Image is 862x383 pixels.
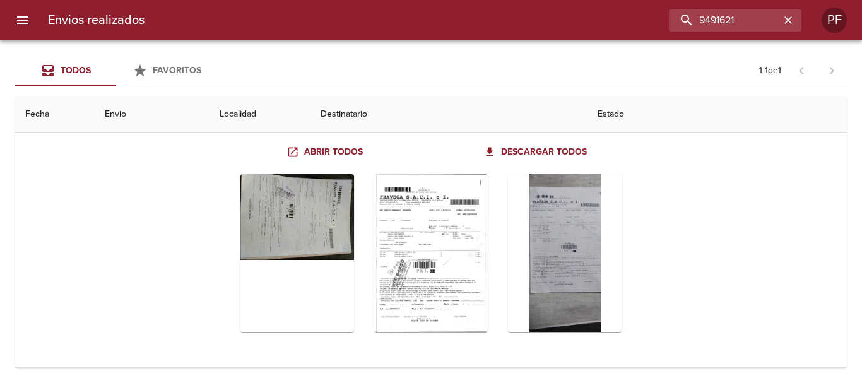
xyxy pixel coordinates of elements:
div: PF [822,8,847,33]
span: Pagina anterior [786,64,817,76]
th: Estado [587,97,847,133]
div: Arir imagen [374,174,488,332]
th: Envio [95,97,210,133]
span: Abrir todos [289,144,363,160]
span: Favoritos [153,65,201,76]
h6: Envios realizados [48,10,145,30]
th: Destinatario [310,97,587,133]
span: Descargar todos [486,144,587,160]
a: Descargar todos [481,141,592,164]
div: Abrir información de usuario [822,8,847,33]
div: Arir imagen [508,174,622,332]
th: Localidad [210,97,310,133]
button: menu [8,5,38,35]
th: Fecha [15,97,95,133]
a: Abrir todos [284,141,368,164]
input: buscar [669,9,780,32]
div: Tabs Envios [15,56,217,86]
p: 1 - 1 de 1 [759,64,781,77]
div: Arir imagen [240,174,354,332]
span: Todos [61,65,91,76]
